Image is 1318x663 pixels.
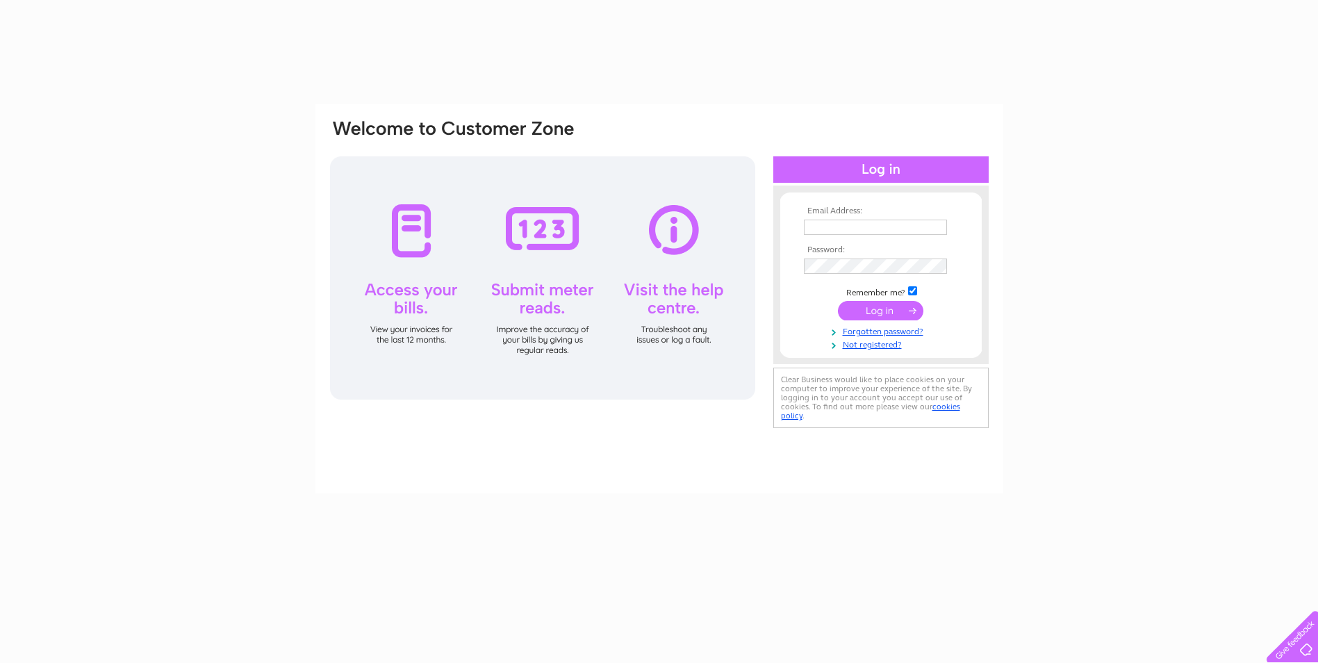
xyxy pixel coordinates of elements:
[781,402,960,420] a: cookies policy
[804,324,962,337] a: Forgotten password?
[800,245,962,255] th: Password:
[800,206,962,216] th: Email Address:
[838,301,923,320] input: Submit
[800,284,962,298] td: Remember me?
[804,337,962,350] a: Not registered?
[773,368,989,428] div: Clear Business would like to place cookies on your computer to improve your experience of the sit...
